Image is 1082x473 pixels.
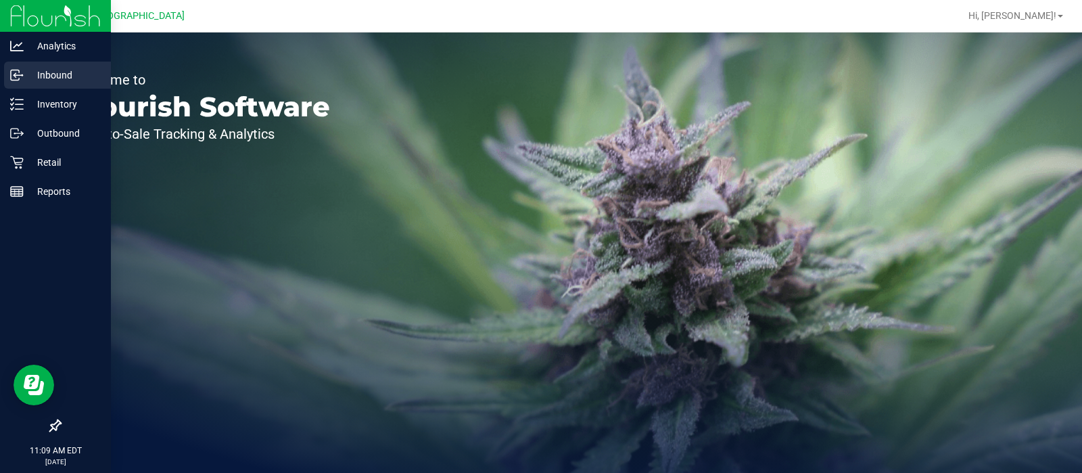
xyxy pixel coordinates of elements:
p: Flourish Software [73,93,330,120]
p: 11:09 AM EDT [6,445,105,457]
p: Outbound [24,125,105,141]
p: Inventory [24,96,105,112]
inline-svg: Analytics [10,39,24,53]
p: Inbound [24,67,105,83]
inline-svg: Retail [10,156,24,169]
p: [DATE] [6,457,105,467]
span: [GEOGRAPHIC_DATA] [92,10,185,22]
span: Hi, [PERSON_NAME]! [968,10,1056,21]
inline-svg: Outbound [10,127,24,140]
inline-svg: Inventory [10,97,24,111]
p: Analytics [24,38,105,54]
inline-svg: Inbound [10,68,24,82]
inline-svg: Reports [10,185,24,198]
p: Seed-to-Sale Tracking & Analytics [73,127,330,141]
p: Welcome to [73,73,330,87]
iframe: Resource center [14,365,54,405]
p: Reports [24,183,105,200]
p: Retail [24,154,105,171]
